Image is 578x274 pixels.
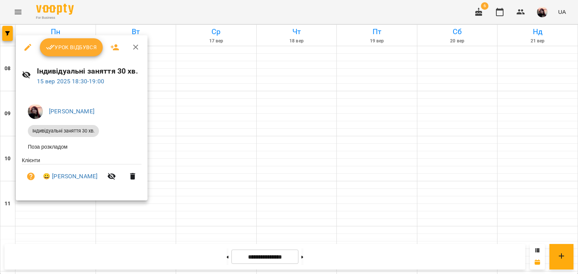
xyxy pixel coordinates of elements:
[22,157,141,191] ul: Клієнти
[28,104,43,119] img: 593dfa334cc66595748fde4e2f19f068.jpg
[49,108,94,115] a: [PERSON_NAME]
[37,78,104,85] a: 15 вер 2025 18:30-19:00
[43,172,97,181] a: 😀 [PERSON_NAME]
[46,43,97,52] span: Урок відбувся
[28,128,99,134] span: Індивідуальні заняття 30 хв.
[40,38,103,56] button: Урок відбувся
[22,140,141,154] li: Поза розкладом
[37,65,142,77] h6: Індивідуальні заняття 30 хв.
[22,167,40,185] button: Візит ще не сплачено. Додати оплату?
